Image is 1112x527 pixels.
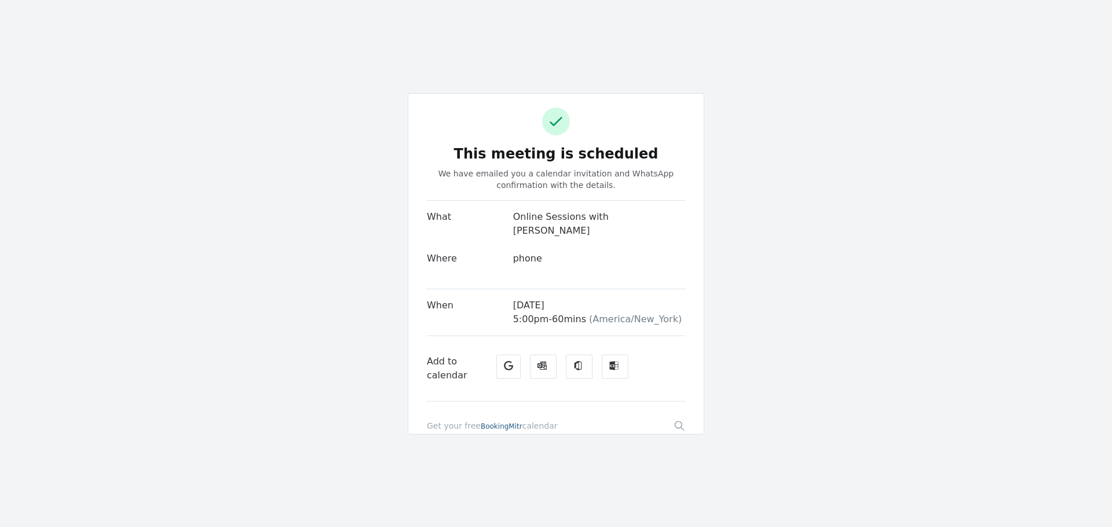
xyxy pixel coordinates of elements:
[427,147,685,161] h3: This meeting is scheduled
[427,355,492,382] div: Add to calendar
[427,210,513,252] div: What
[427,420,558,432] a: Get your freecalendar
[589,314,682,325] span: ( America/New_York )
[513,298,685,326] div: [DATE] 5:00pm - 60 mins
[513,252,685,266] div: phone
[427,298,513,336] div: When
[427,252,513,279] div: Where
[427,168,685,191] p: We have emailed you a calendar invitation and WhatsApp confirmation with the details.
[513,210,685,238] div: Online Sessions with [PERSON_NAME]
[481,422,522,430] span: BookingMitr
